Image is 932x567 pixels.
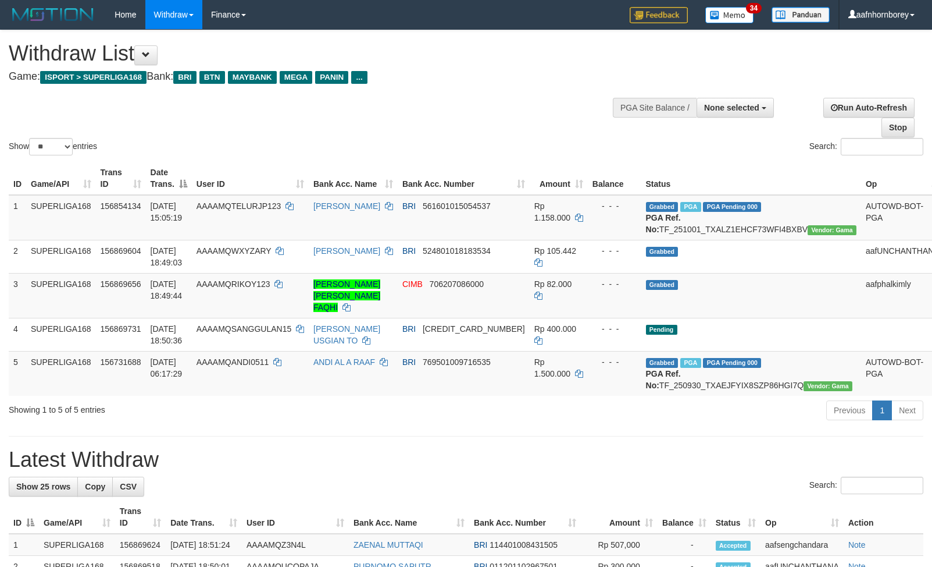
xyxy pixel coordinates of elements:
[534,357,570,378] span: Rp 1.500.000
[658,501,711,534] th: Balance: activate to sort column ascending
[534,246,576,256] span: Rp 105.442
[646,369,681,390] b: PGA Ref. No:
[101,279,141,289] span: 156869656
[646,325,677,335] span: Pending
[630,7,688,23] img: Feedback.jpg
[9,195,26,240] td: 1
[402,357,416,367] span: BRI
[16,482,70,491] span: Show 25 rows
[398,162,530,195] th: Bank Acc. Number: activate to sort column ascending
[9,42,610,65] h1: Withdraw List
[146,162,192,195] th: Date Trans.: activate to sort column descending
[313,201,380,211] a: [PERSON_NAME]
[9,448,923,472] h1: Latest Withdraw
[613,98,697,118] div: PGA Site Balance /
[349,501,469,534] th: Bank Acc. Name: activate to sort column ascending
[101,357,141,367] span: 156731688
[592,245,637,257] div: - - -
[26,195,96,240] td: SUPERLIGA168
[844,501,923,534] th: Action
[351,71,367,84] span: ...
[402,279,423,289] span: CIMB
[772,7,830,23] img: panduan.png
[280,71,313,84] span: MEGA
[534,324,576,334] span: Rp 400.000
[197,324,291,334] span: AAAAMQSANGGULAN15
[199,71,225,84] span: BTN
[26,240,96,273] td: SUPERLIGA168
[760,534,844,556] td: aafsengchandara
[309,162,398,195] th: Bank Acc. Name: activate to sort column ascending
[313,279,380,312] a: [PERSON_NAME] [PERSON_NAME] FAQHI
[151,201,183,222] span: [DATE] 15:05:19
[592,356,637,368] div: - - -
[703,358,761,368] span: PGA Pending
[711,501,760,534] th: Status: activate to sort column ascending
[641,162,861,195] th: Status
[881,118,915,137] a: Stop
[85,482,105,491] span: Copy
[872,401,892,420] a: 1
[353,540,423,550] a: ZAENAL MUTTAQI
[804,381,852,391] span: Vendor URL: https://trx31.1velocity.biz
[402,324,416,334] span: BRI
[841,138,923,155] input: Search:
[9,71,610,83] h4: Game: Bank:
[697,98,774,118] button: None selected
[101,246,141,256] span: 156869604
[534,279,572,289] span: Rp 82.000
[9,534,39,556] td: 1
[9,138,97,155] label: Show entries
[704,103,759,112] span: None selected
[9,351,26,396] td: 5
[29,138,73,155] select: Showentries
[26,273,96,318] td: SUPERLIGA168
[716,541,751,551] span: Accepted
[592,323,637,335] div: - - -
[151,246,183,267] span: [DATE] 18:49:03
[530,162,588,195] th: Amount: activate to sort column ascending
[39,534,115,556] td: SUPERLIGA168
[841,477,923,494] input: Search:
[26,162,96,195] th: Game/API: activate to sort column ascending
[592,278,637,290] div: - - -
[115,501,166,534] th: Trans ID: activate to sort column ascending
[423,324,525,334] span: Copy 568401030185536 to clipboard
[423,357,491,367] span: Copy 769501009716535 to clipboard
[641,195,861,240] td: TF_251001_TXALZ1EHCF73WFI4BXBV
[39,501,115,534] th: Game/API: activate to sort column ascending
[423,246,491,256] span: Copy 524801018183534 to clipboard
[242,534,349,556] td: AAAAMQZ3N4L
[101,201,141,211] span: 156854134
[646,280,679,290] span: Grabbed
[646,213,681,234] b: PGA Ref. No:
[592,200,637,212] div: - - -
[9,162,26,195] th: ID
[40,71,147,84] span: ISPORT > SUPERLIGA168
[166,534,242,556] td: [DATE] 18:51:24
[242,501,349,534] th: User ID: activate to sort column ascending
[588,162,641,195] th: Balance
[848,540,866,550] a: Note
[809,477,923,494] label: Search:
[9,477,78,497] a: Show 25 rows
[9,6,97,23] img: MOTION_logo.png
[197,357,269,367] span: AAAAMQANDI0511
[402,201,416,211] span: BRI
[680,202,701,212] span: Marked by aafsengchandara
[9,318,26,351] td: 4
[112,477,144,497] a: CSV
[151,279,183,300] span: [DATE] 18:49:44
[469,501,581,534] th: Bank Acc. Number: activate to sort column ascending
[228,71,277,84] span: MAYBANK
[581,534,658,556] td: Rp 507,000
[313,357,375,367] a: ANDI AL A RAAF
[430,279,484,289] span: Copy 706207086000 to clipboard
[197,279,270,289] span: AAAAMQRIKOY123
[313,324,380,345] a: [PERSON_NAME] USGIAN TO
[77,477,113,497] a: Copy
[101,324,141,334] span: 156869731
[658,534,711,556] td: -
[490,540,558,550] span: Copy 114401008431505 to clipboard
[166,501,242,534] th: Date Trans.: activate to sort column ascending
